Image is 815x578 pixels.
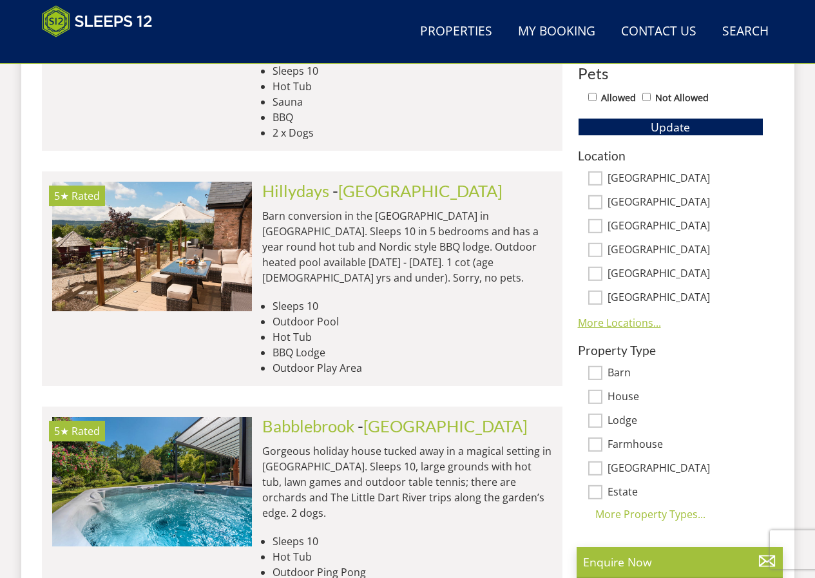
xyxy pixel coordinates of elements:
li: Outdoor Pool [273,314,552,329]
li: Sleeps 10 [273,534,552,549]
span: Update [651,119,690,135]
span: Rated [72,189,100,203]
label: Barn [608,367,763,381]
label: Not Allowed [655,91,709,105]
span: Rated [72,424,100,438]
a: [GEOGRAPHIC_DATA] [338,181,503,200]
li: Hot Tub [273,549,552,564]
iframe: Customer reviews powered by Trustpilot [35,45,171,56]
label: Lodge [608,414,763,429]
h3: Property Type [578,343,763,357]
img: babblebrook-devon-holiday-accommodation-home-sleeps-11.original.jpg [52,417,252,546]
label: [GEOGRAPHIC_DATA] [608,196,763,210]
a: Search [717,17,774,46]
li: Sauna [273,94,552,110]
label: [GEOGRAPHIC_DATA] [608,244,763,258]
span: Babblebrook has a 5 star rating under the Quality in Tourism Scheme [54,424,69,438]
a: My Booking [513,17,600,46]
img: Sleeps 12 [42,5,153,37]
button: Update [578,118,763,136]
label: [GEOGRAPHIC_DATA] [608,291,763,305]
a: Babblebrook [262,416,354,436]
label: House [608,390,763,405]
p: Enquire Now [583,554,776,570]
span: - [358,416,528,436]
li: 2 x Dogs [273,125,552,140]
a: 5★ Rated [52,417,252,546]
label: [GEOGRAPHIC_DATA] [608,172,763,186]
label: Farmhouse [608,438,763,452]
li: Hot Tub [273,329,552,345]
p: Gorgeous holiday house tucked away in a magical setting in [GEOGRAPHIC_DATA]. Sleeps 10, large gr... [262,443,552,521]
div: More Property Types... [578,506,763,522]
h3: Pets [578,65,763,82]
label: Allowed [601,91,636,105]
label: [GEOGRAPHIC_DATA] [608,462,763,476]
span: Hillydays has a 5 star rating under the Quality in Tourism Scheme [54,189,69,203]
li: Sleeps 10 [273,298,552,314]
li: Sleeps 10 [273,63,552,79]
a: More Locations... [578,316,661,330]
label: [GEOGRAPHIC_DATA] [608,267,763,282]
a: Contact Us [616,17,702,46]
a: Properties [415,17,497,46]
li: BBQ Lodge [273,345,552,360]
label: Estate [608,486,763,500]
a: 5★ Rated [52,182,252,311]
li: Outdoor Play Area [273,360,552,376]
label: [GEOGRAPHIC_DATA] [608,220,763,234]
li: BBQ [273,110,552,125]
span: - [332,181,503,200]
img: hillydays-holiday-home-devon-sleeps-8.original.jpg [52,182,252,311]
a: [GEOGRAPHIC_DATA] [363,416,528,436]
h3: Location [578,149,763,162]
a: Hillydays [262,181,329,200]
p: Barn conversion in the [GEOGRAPHIC_DATA] in [GEOGRAPHIC_DATA]. Sleeps 10 in 5 bedrooms and has a ... [262,208,552,285]
li: Hot Tub [273,79,552,94]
